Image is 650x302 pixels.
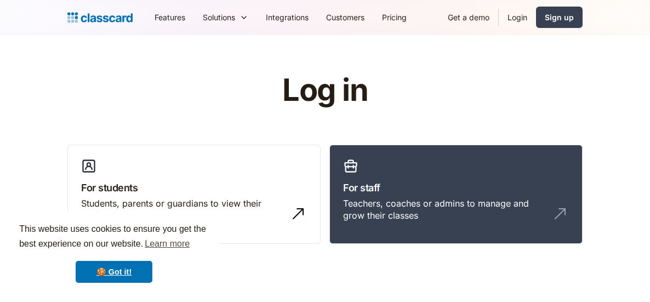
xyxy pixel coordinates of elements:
[329,145,583,244] a: For staffTeachers, coaches or admins to manage and grow their classes
[343,180,569,195] h3: For staff
[76,261,152,283] a: dismiss cookie message
[194,5,257,30] div: Solutions
[146,5,194,30] a: Features
[439,5,498,30] a: Get a demo
[143,236,191,252] a: learn more about cookies
[9,212,219,293] div: cookieconsent
[81,180,307,195] h3: For students
[81,197,285,222] div: Students, parents or guardians to view their profile and manage bookings
[151,73,499,107] h1: Log in
[317,5,373,30] a: Customers
[536,7,583,28] a: Sign up
[343,197,547,222] div: Teachers, coaches or admins to manage and grow their classes
[67,145,321,244] a: For studentsStudents, parents or guardians to view their profile and manage bookings
[19,223,209,252] span: This website uses cookies to ensure you get the best experience on our website.
[373,5,415,30] a: Pricing
[203,12,235,23] div: Solutions
[499,5,536,30] a: Login
[257,5,317,30] a: Integrations
[545,12,574,23] div: Sign up
[67,10,133,25] a: Logo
